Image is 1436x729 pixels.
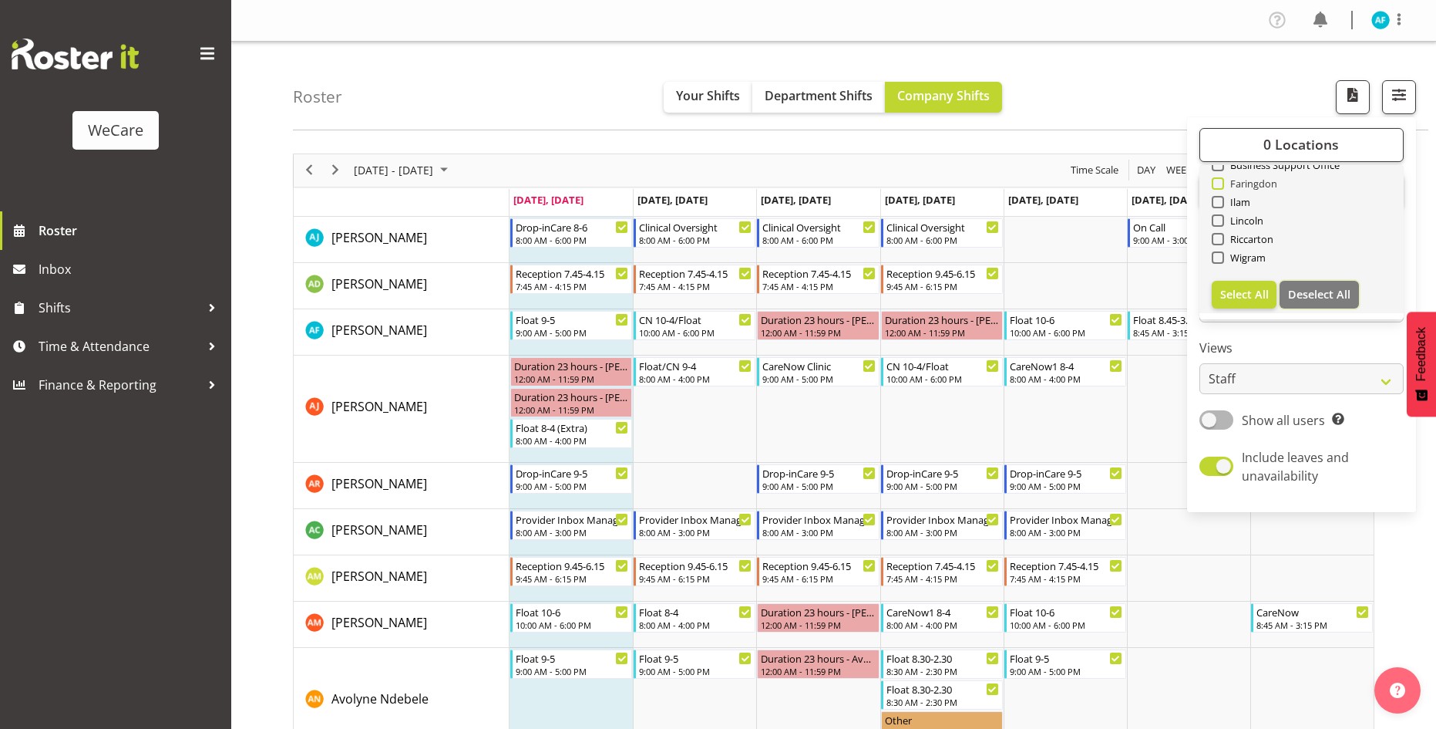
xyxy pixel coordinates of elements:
button: Timeline Week [1164,160,1196,180]
span: 0 Locations [1263,135,1339,154]
button: Select All [1212,281,1277,309]
div: 9:45 AM - 6:15 PM [516,572,628,585]
div: 9:45 AM - 6:15 PM [762,572,875,585]
span: [DATE], [DATE] [637,193,708,207]
a: [PERSON_NAME] [331,321,427,339]
div: 9:00 AM - 5:00 PM [886,480,999,492]
div: AJ Jones"s event - Drop-inCare 8-6 Begin From Monday, September 29, 2025 at 8:00:00 AM GMT+13:00 ... [510,218,632,248]
span: Time & Attendance [39,335,200,358]
div: AJ Jones"s event - On Call Begin From Saturday, October 4, 2025 at 9:00:00 AM GMT+13:00 Ends At S... [1128,218,1249,248]
td: Antonia Mao resource [294,555,509,602]
div: Reception 7.45-4.15 [639,265,752,281]
div: Antonia Mao"s event - Reception 9.45-6.15 Begin From Monday, September 29, 2025 at 9:45:00 AM GMT... [510,557,632,586]
span: Company Shifts [897,87,990,104]
div: Reception 7.45-4.15 [516,265,628,281]
span: Department Shifts [765,87,873,104]
div: Float 9-5 [516,312,628,327]
span: Faringdon [1224,177,1278,190]
span: Avolyne Ndebele [331,690,429,707]
span: Roster [39,219,224,242]
button: Company Shifts [885,82,1002,113]
div: Reception 9.45-6.15 [886,265,999,281]
div: Andrea Ramirez"s event - Drop-inCare 9-5 Begin From Friday, October 3, 2025 at 9:00:00 AM GMT+13:... [1004,464,1126,494]
button: Download a PDF of the roster according to the set date range. [1336,80,1370,114]
div: 7:45 AM - 4:15 PM [639,280,752,292]
span: Ilam [1224,196,1251,208]
div: 8:00 AM - 3:00 PM [886,526,999,538]
div: Float 8-4 (Extra) [516,420,628,435]
span: Inbox [39,258,224,281]
div: CN 10-4/Float [886,358,999,373]
div: Alex Ferguson"s event - Duration 23 hours - Alex Ferguson Begin From Wednesday, October 1, 2025 a... [757,311,879,340]
div: Drop-inCare 9-5 [886,465,999,481]
div: Ashley Mendoza"s event - CareNow1 8-4 Begin From Thursday, October 2, 2025 at 8:00:00 AM GMT+13:0... [881,603,1003,633]
div: Clinical Oversight [762,219,875,235]
div: Drop-inCare 8-6 [516,219,628,235]
span: [PERSON_NAME] [331,568,427,585]
div: Other [885,712,999,727]
div: Avolyne Ndebele"s event - Float 9-5 Begin From Friday, October 3, 2025 at 9:00:00 AM GMT+13:00 En... [1004,650,1126,679]
div: On Call [1133,219,1246,235]
a: [PERSON_NAME] [331,613,427,632]
button: September 2025 [351,160,455,180]
span: Day [1135,160,1157,180]
img: Rosterit website logo [12,39,139,69]
div: Andrea Ramirez"s event - Drop-inCare 9-5 Begin From Thursday, October 2, 2025 at 9:00:00 AM GMT+1... [881,464,1003,494]
div: 9:45 AM - 6:15 PM [639,572,752,585]
span: Your Shifts [676,87,740,104]
div: next period [322,154,348,187]
span: [PERSON_NAME] [331,275,427,292]
div: Ashley Mendoza"s event - Duration 23 hours - Ashley Mendoza Begin From Wednesday, October 1, 2025... [757,603,879,633]
h4: Roster [293,88,342,106]
td: Alex Ferguson resource [294,309,509,356]
div: Duration 23 hours - Avolyne Ndebele [761,650,875,666]
a: [PERSON_NAME] [331,228,427,247]
div: Alex Ferguson"s event - Float 8.45-3.15 Begin From Saturday, October 4, 2025 at 8:45:00 AM GMT+13... [1128,311,1249,340]
td: Andrew Casburn resource [294,509,509,555]
a: [PERSON_NAME] [331,474,427,493]
div: Duration 23 hours - [PERSON_NAME] [885,312,999,327]
div: 8:00 AM - 3:00 PM [762,526,875,538]
div: Reception 9.45-6.15 [762,558,875,573]
div: Avolyne Ndebele"s event - Duration 23 hours - Avolyne Ndebele Begin From Wednesday, October 1, 20... [757,650,879,679]
div: 9:00 AM - 5:00 PM [1010,480,1122,492]
div: Float/CN 9-4 [639,358,752,373]
div: Ashley Mendoza"s event - Float 8-4 Begin From Tuesday, September 30, 2025 at 8:00:00 AM GMT+13:00... [634,603,755,633]
div: Andrew Casburn"s event - Provider Inbox Management Begin From Monday, September 29, 2025 at 8:00:... [510,511,632,540]
div: 8:00 AM - 6:00 PM [762,234,875,246]
span: [DATE], [DATE] [761,193,831,207]
div: Reception 9.45-6.15 [516,558,628,573]
div: Duration 23 hours - [PERSON_NAME] [761,312,875,327]
td: AJ Jones resource [294,217,509,263]
span: [DATE] - [DATE] [352,160,435,180]
div: 10:00 AM - 6:00 PM [1010,619,1122,631]
div: Float 9-5 [516,650,628,666]
div: Reception 7.45-4.15 [762,265,875,281]
div: Float 9-5 [1010,650,1122,666]
span: [PERSON_NAME] [331,322,427,339]
img: alex-ferguson10997.jpg [1371,11,1390,29]
div: WeCare [88,119,143,142]
div: 8:00 AM - 6:00 PM [516,234,628,246]
td: Andrea Ramirez resource [294,463,509,509]
div: 8:30 AM - 2:30 PM [886,696,999,708]
div: Drop-inCare 9-5 [1010,465,1122,481]
div: 8:00 AM - 4:00 PM [639,619,752,631]
div: 8:00 AM - 3:00 PM [516,526,628,538]
div: Duration 23 hours - [PERSON_NAME] [514,358,628,373]
span: Business Support Office [1224,159,1340,171]
div: Ashley Mendoza"s event - CareNow Begin From Sunday, October 5, 2025 at 8:45:00 AM GMT+13:00 Ends ... [1251,603,1373,633]
div: 9:00 AM - 5:00 PM [516,480,628,492]
div: Duration 23 hours - [PERSON_NAME] [514,389,628,404]
div: AJ Jones"s event - Clinical Oversight Begin From Thursday, October 2, 2025 at 8:00:00 AM GMT+13:0... [881,218,1003,248]
div: Clinical Oversight [886,219,999,235]
div: 8:00 AM - 3:00 PM [1010,526,1122,538]
div: Float 8-4 [639,604,752,619]
div: Provider Inbox Management [762,511,875,527]
span: Lincoln [1224,214,1264,227]
div: CareNow1 8-4 [1010,358,1122,373]
span: [DATE], [DATE] [1132,193,1202,207]
div: 9:00 AM - 5:00 PM [516,326,628,339]
span: Riccarton [1224,233,1274,245]
div: Ashley Mendoza"s event - Float 10-6 Begin From Friday, October 3, 2025 at 10:00:00 AM GMT+13:00 E... [1004,603,1126,633]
